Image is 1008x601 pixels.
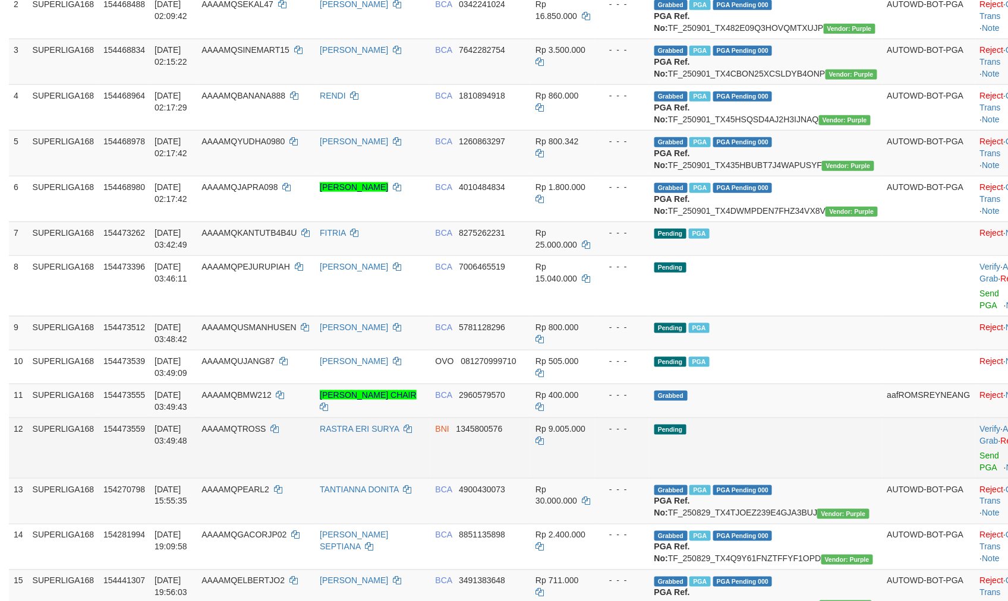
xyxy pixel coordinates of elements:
td: 13 [9,478,28,524]
a: Reject [980,356,1004,366]
span: Vendor URL: https://trx4.1velocity.biz [821,555,873,565]
a: [PERSON_NAME] [320,45,388,55]
span: Rp 25.000.000 [535,228,577,249]
span: BCA [436,485,452,494]
td: SUPERLIGA168 [28,222,99,255]
span: BCA [436,45,452,55]
span: Copy 5781128296 to clipboard [459,322,505,332]
span: Copy 081270999710 to clipboard [461,356,516,366]
td: 12 [9,417,28,478]
a: Note [982,115,1000,124]
span: AAAAMQPEJURUPIAH [201,262,290,271]
span: Marked by aafnonsreyleab [689,323,710,333]
a: Reject [980,576,1004,586]
td: 4 [9,84,28,130]
a: Note [982,69,1000,78]
span: Grabbed [654,391,688,401]
span: Pending [654,425,686,435]
div: - - - [600,261,645,273]
a: [PERSON_NAME] [320,576,388,586]
span: PGA Pending [713,485,773,495]
span: PGA Pending [713,577,773,587]
span: Grabbed [654,46,688,56]
a: Verify [980,262,1001,271]
span: PGA Pending [713,46,773,56]
div: - - - [600,389,645,401]
div: - - - [600,355,645,367]
td: SUPERLIGA168 [28,39,99,84]
span: Pending [654,262,686,273]
span: 154281994 [103,530,145,540]
span: Rp 1.800.000 [535,182,585,192]
span: Rp 800.000 [535,322,578,332]
span: BCA [436,228,452,238]
div: - - - [600,529,645,541]
td: AUTOWD-BOT-PGA [883,130,975,176]
td: SUPERLIGA168 [28,130,99,176]
td: SUPERLIGA168 [28,384,99,417]
span: AAAAMQYUDHA0980 [201,137,285,146]
a: [PERSON_NAME] [320,356,388,366]
td: aafROMSREYNEANG [883,384,975,417]
span: [DATE] 03:49:43 [155,390,187,412]
span: [DATE] 03:48:42 [155,322,187,344]
a: Note [982,508,1000,518]
span: Marked by aafchoeunmanni [689,137,710,147]
a: [PERSON_NAME] SEPTIANA [320,530,388,552]
span: AAAAMQKANTUTB4B4U [201,228,297,238]
span: 154473262 [103,228,145,238]
span: 154468964 [103,91,145,100]
td: SUPERLIGA168 [28,316,99,350]
span: Marked by aafchoeunmanni [689,91,710,102]
span: Copy 2960579570 to clipboard [459,390,505,400]
span: Rp 505.000 [535,356,578,366]
span: Copy 4010484834 to clipboard [459,182,505,192]
a: Note [982,554,1000,564]
a: Note [982,23,1000,33]
span: Rp 800.342 [535,137,578,146]
span: Rp 9.005.000 [535,424,585,434]
span: [DATE] 03:46:11 [155,262,187,283]
td: SUPERLIGA168 [28,350,99,384]
a: FITRIA [320,228,346,238]
span: Marked by aafmaleo [689,485,710,495]
a: [PERSON_NAME] [320,322,388,332]
b: PGA Ref. No: [654,148,690,170]
a: Verify [980,424,1001,434]
span: Grabbed [654,137,688,147]
a: [PERSON_NAME] [320,137,388,146]
span: Marked by aafsoycanthlai [689,577,710,587]
a: Reject [980,485,1004,494]
b: PGA Ref. No: [654,542,690,564]
span: Rp 15.040.000 [535,262,577,283]
td: 14 [9,524,28,570]
span: 154473512 [103,322,145,332]
span: Grabbed [654,485,688,495]
a: Send PGA [980,451,1000,472]
span: Grabbed [654,577,688,587]
span: Pending [654,357,686,367]
span: [DATE] 02:15:22 [155,45,187,67]
div: - - - [600,321,645,333]
span: Rp 400.000 [535,390,578,400]
span: Rp 711.000 [535,576,578,586]
span: [DATE] 03:42:49 [155,228,187,249]
a: Reject [980,137,1004,146]
td: AUTOWD-BOT-PGA [883,39,975,84]
span: Pending [654,323,686,333]
td: AUTOWD-BOT-PGA [883,176,975,222]
span: [DATE] 03:49:09 [155,356,187,378]
td: SUPERLIGA168 [28,478,99,524]
td: 6 [9,176,28,222]
a: Note [982,160,1000,170]
td: SUPERLIGA168 [28,176,99,222]
b: PGA Ref. No: [654,103,690,124]
td: 9 [9,316,28,350]
span: Copy 7006465519 to clipboard [459,262,505,271]
span: OVO [436,356,454,366]
span: Copy 8851135898 to clipboard [459,530,505,540]
a: Reject [980,530,1004,540]
span: AAAAMQBANANA888 [201,91,285,100]
span: [DATE] 02:17:42 [155,137,187,158]
div: - - - [600,575,645,587]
